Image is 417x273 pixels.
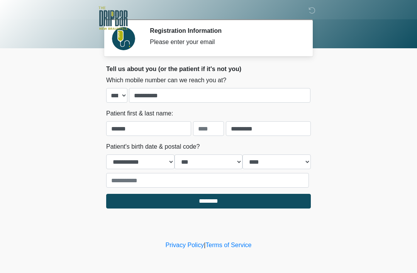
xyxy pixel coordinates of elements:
a: Terms of Service [205,242,251,248]
a: Privacy Policy [166,242,204,248]
div: Please enter your email [150,37,299,47]
h2: Tell us about you (or the patient if it's not you) [106,65,311,73]
img: Agent Avatar [112,27,135,50]
label: Patient first & last name: [106,109,173,118]
a: | [204,242,205,248]
label: Patient's birth date & postal code? [106,142,200,151]
label: Which mobile number can we reach you at? [106,76,226,85]
img: The DRIPBaR - New Braunfels Logo [98,6,128,31]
